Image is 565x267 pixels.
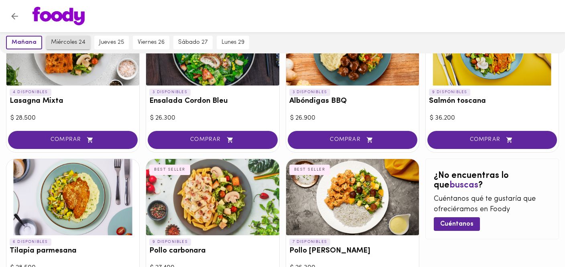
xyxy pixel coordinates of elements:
[99,39,124,46] span: jueves 25
[10,114,135,123] div: $ 28.500
[149,165,190,175] div: BEST SELLER
[6,36,42,49] button: mañana
[149,238,191,246] p: 9 DISPONIBLES
[6,159,139,235] div: Tilapia parmesana
[288,131,417,149] button: COMPRAR
[18,137,128,143] span: COMPRAR
[290,114,415,123] div: $ 26.900
[10,247,136,255] h3: Tilapia parmesana
[298,137,407,143] span: COMPRAR
[146,159,279,235] div: Pollo carbonara
[449,181,478,190] span: buscas
[289,247,416,255] h3: Pollo [PERSON_NAME]
[149,89,191,96] p: 3 DISPONIBLES
[94,36,129,49] button: jueves 25
[138,39,165,46] span: viernes 26
[158,137,267,143] span: COMPRAR
[10,97,136,106] h3: Lasagna Mixta
[8,131,138,149] button: COMPRAR
[429,97,555,106] h3: Salmón toscana
[286,159,419,235] div: Pollo Tikka Massala
[289,165,330,175] div: BEST SELLER
[427,131,557,149] button: COMPRAR
[51,39,85,46] span: miércoles 24
[46,36,90,49] button: miércoles 24
[289,238,331,246] p: 7 DISPONIBLES
[429,89,471,96] p: 9 DISPONIBLES
[437,137,547,143] span: COMPRAR
[434,194,551,215] p: Cuéntanos qué te gustaría que ofreciéramos en Foody
[150,114,275,123] div: $ 26.300
[222,39,244,46] span: lunes 29
[289,89,331,96] p: 3 DISPONIBLES
[149,247,276,255] h3: Pollo carbonara
[133,36,169,49] button: viernes 26
[148,131,277,149] button: COMPRAR
[5,6,24,26] button: Volver
[173,36,213,49] button: sábado 27
[149,97,276,106] h3: Ensalada Cordon Bleu
[217,36,249,49] button: lunes 29
[178,39,208,46] span: sábado 27
[440,220,474,228] span: Cuéntanos
[33,7,85,25] img: logo.png
[434,217,480,230] button: Cuéntanos
[10,89,51,96] p: 4 DISPONIBLES
[518,220,557,259] iframe: Messagebird Livechat Widget
[12,39,37,46] span: mañana
[434,171,551,190] h2: ¿No encuentras lo que ?
[10,238,51,246] p: 6 DISPONIBLES
[430,114,555,123] div: $ 36.200
[289,97,416,106] h3: Albóndigas BBQ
